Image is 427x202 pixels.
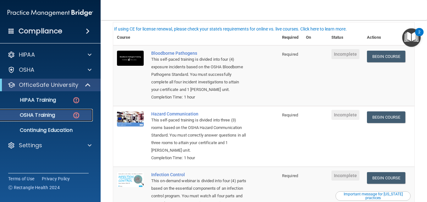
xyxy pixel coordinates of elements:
p: OfficeSafe University [19,81,78,89]
p: OSHA [19,66,35,74]
a: OfficeSafe University [8,81,91,89]
span: Incomplete [331,110,359,120]
a: Terms of Use [8,176,34,182]
div: This self-paced training is divided into three (3) rooms based on the OSHA Hazard Communication S... [151,116,247,154]
a: HIPAA [8,51,91,59]
th: Course [113,22,147,45]
a: Settings [8,142,91,149]
a: OSHA [8,66,91,74]
th: Expires On [302,22,328,45]
a: Begin Course [367,172,405,184]
p: Settings [19,142,42,149]
span: Required [282,113,298,117]
a: Infection Control [151,172,247,177]
div: This self-paced training is divided into four (4) exposure incidents based on the OSHA Bloodborne... [151,56,247,93]
div: Completion Time: 1 hour [151,154,247,162]
th: Required [278,22,302,45]
button: Open Resource Center, 2 new notifications [402,28,421,47]
div: Important message for [US_STATE] practices [336,192,410,200]
p: HIPAA [19,51,35,59]
button: If using CE for license renewal, please check your state's requirements for online vs. live cours... [113,26,348,32]
a: Begin Course [367,51,405,62]
span: Required [282,173,298,178]
div: 2 [418,32,420,40]
p: Continuing Education [4,127,90,133]
img: danger-circle.6113f641.png [72,111,80,119]
th: Status [328,22,363,45]
iframe: Drift Widget Chat Controller [396,159,419,182]
th: Actions [363,22,414,45]
p: OSHA Training [4,112,55,118]
div: If using CE for license renewal, please check your state's requirements for online vs. live cours... [114,27,347,31]
a: Hazard Communication [151,111,247,116]
img: PMB logo [8,7,93,19]
a: Bloodborne Pathogens [151,51,247,56]
span: Ⓒ Rectangle Health 2024 [8,184,60,191]
a: Begin Course [367,111,405,123]
span: Incomplete [331,171,359,181]
div: Completion Time: 1 hour [151,93,247,101]
button: Read this if you are a dental practitioner in the state of CA [335,191,411,201]
h4: Compliance [19,27,62,36]
span: Incomplete [331,49,359,59]
a: Privacy Policy [42,176,70,182]
p: HIPAA Training [4,97,56,103]
img: danger-circle.6113f641.png [72,96,80,104]
span: Required [282,52,298,57]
